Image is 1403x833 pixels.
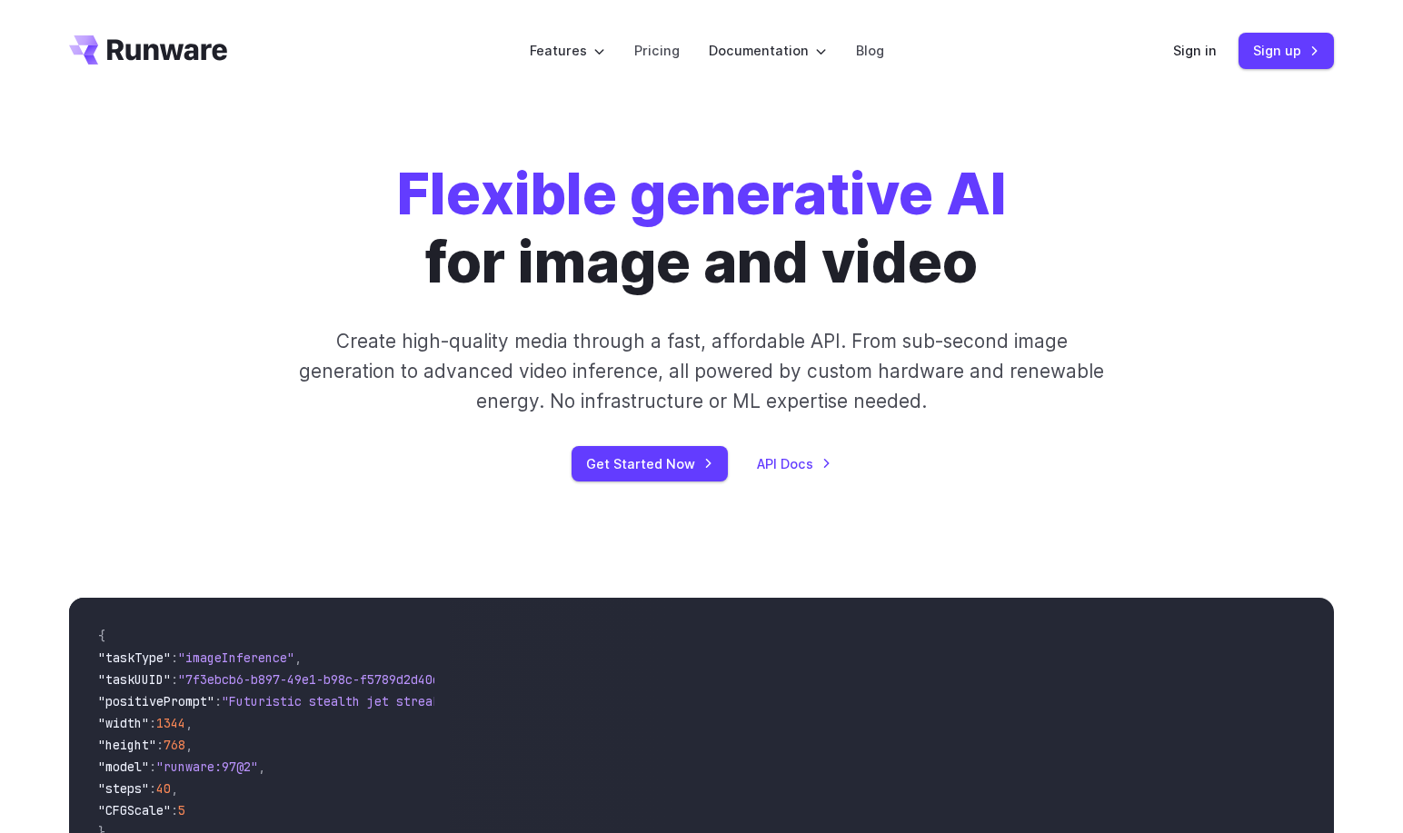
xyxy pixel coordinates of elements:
[709,40,827,61] label: Documentation
[258,759,265,775] span: ,
[98,715,149,731] span: "width"
[171,671,178,688] span: :
[178,802,185,818] span: 5
[98,693,214,709] span: "positivePrompt"
[856,40,884,61] a: Blog
[98,780,149,797] span: "steps"
[1173,40,1217,61] a: Sign in
[98,628,105,644] span: {
[634,40,680,61] a: Pricing
[149,715,156,731] span: :
[214,693,222,709] span: :
[397,159,1007,228] strong: Flexible generative AI
[69,35,227,64] a: Go to /
[530,40,605,61] label: Features
[572,446,728,481] a: Get Started Now
[156,780,171,797] span: 40
[156,737,164,753] span: :
[294,650,302,666] span: ,
[297,326,1107,417] p: Create high-quality media through a fast, affordable API. From sub-second image generation to adv...
[98,671,171,688] span: "taskUUID"
[757,453,831,474] a: API Docs
[171,780,178,797] span: ,
[98,650,171,666] span: "taskType"
[156,715,185,731] span: 1344
[397,160,1007,297] h1: for image and video
[178,650,294,666] span: "imageInference"
[164,737,185,753] span: 768
[98,737,156,753] span: "height"
[185,737,193,753] span: ,
[171,802,178,818] span: :
[98,802,171,818] span: "CFGScale"
[156,759,258,775] span: "runware:97@2"
[98,759,149,775] span: "model"
[149,759,156,775] span: :
[178,671,454,688] span: "7f3ebcb6-b897-49e1-b98c-f5789d2d40d7"
[149,780,156,797] span: :
[185,715,193,731] span: ,
[1239,33,1334,68] a: Sign up
[222,693,883,709] span: "Futuristic stealth jet streaking through a neon-lit cityscape with glowing purple exhaust"
[171,650,178,666] span: :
